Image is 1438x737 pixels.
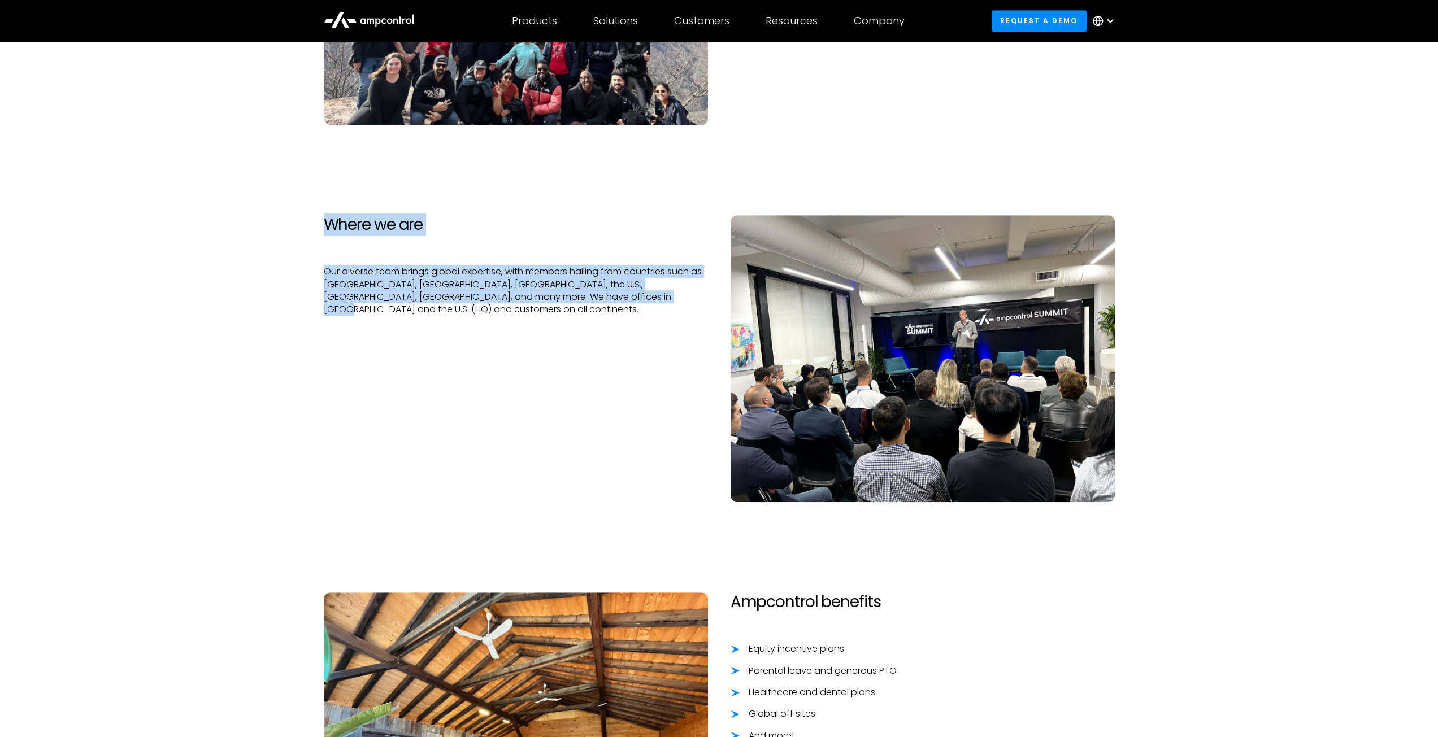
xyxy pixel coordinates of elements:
p: Our diverse team brings global expertise, with members hailing from countries such as [GEOGRAPHIC... [324,265,708,316]
div: Products [512,15,557,27]
div: Global off sites [749,708,815,720]
div: Customers [674,15,729,27]
div: Company [854,15,905,27]
div: Solutions [593,15,638,27]
div: Resources [766,15,818,27]
h2: Where we are [324,215,708,234]
div: Equity incentive plans [749,643,844,655]
div: Healthcare and dental plans [749,686,875,699]
div: Parental leave and generous PTO [749,665,897,677]
h2: Ampcontrol benefits [731,592,1115,612]
a: Request a demo [992,10,1087,31]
